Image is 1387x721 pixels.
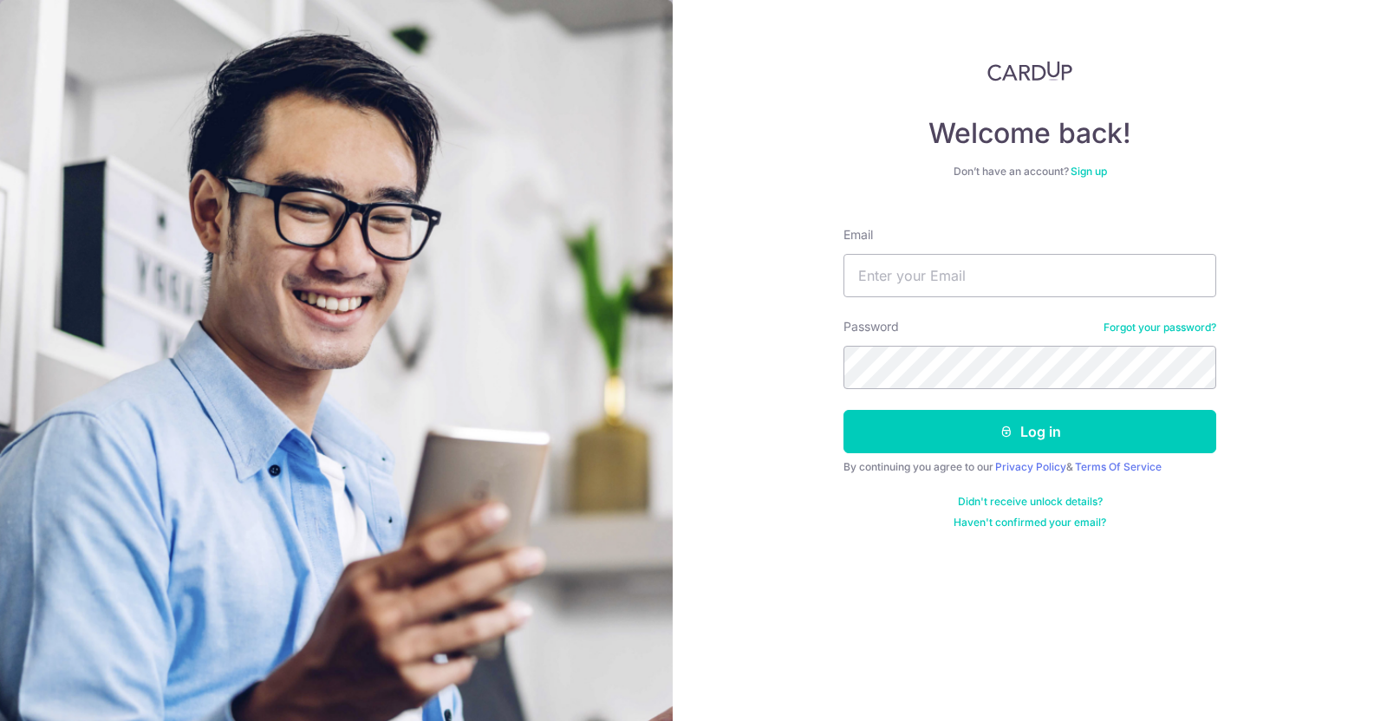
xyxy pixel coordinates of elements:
h4: Welcome back! [843,116,1216,151]
button: Log in [843,410,1216,453]
a: Terms Of Service [1075,460,1162,473]
input: Enter your Email [843,254,1216,297]
div: Don’t have an account? [843,165,1216,179]
a: Forgot your password? [1104,321,1216,335]
label: Password [843,318,899,335]
a: Haven't confirmed your email? [954,516,1106,529]
img: CardUp Logo [987,61,1072,81]
a: Didn't receive unlock details? [958,495,1103,509]
a: Privacy Policy [995,460,1066,473]
div: By continuing you agree to our & [843,460,1216,474]
label: Email [843,226,873,244]
a: Sign up [1071,165,1107,178]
